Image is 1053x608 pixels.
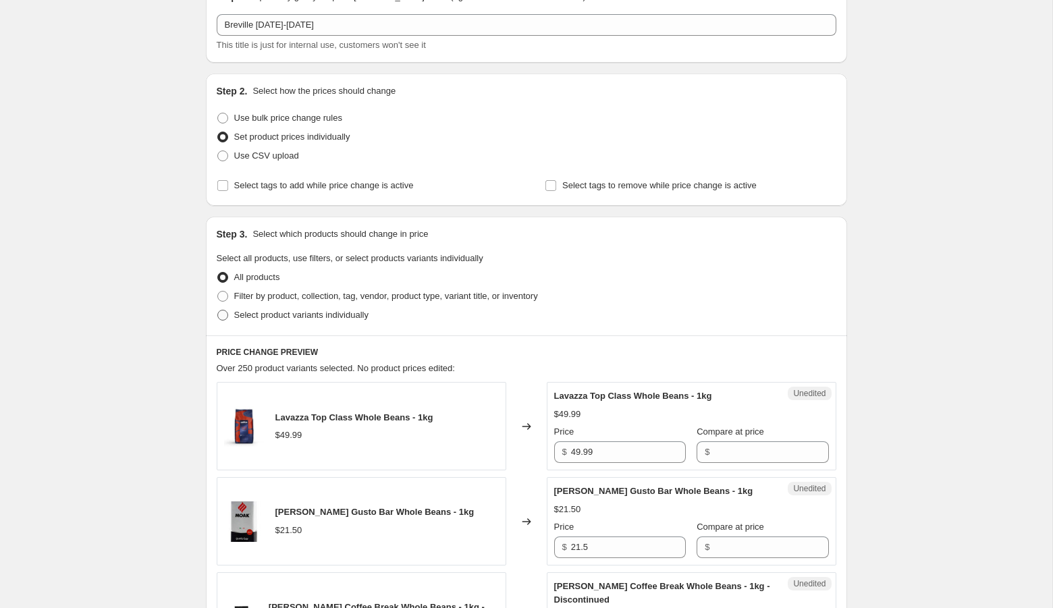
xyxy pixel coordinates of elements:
[793,388,826,399] span: Unedited
[234,272,280,282] span: All products
[217,253,483,263] span: Select all products, use filters, or select products variants individually
[554,522,574,532] span: Price
[234,132,350,142] span: Set product prices individually
[234,150,299,161] span: Use CSV upload
[275,429,302,442] div: $49.99
[217,363,455,373] span: Over 250 product variants selected. No product prices edited:
[793,578,826,589] span: Unedited
[562,447,567,457] span: $
[554,391,712,401] span: Lavazza Top Class Whole Beans - 1kg
[217,84,248,98] h2: Step 2.
[554,503,581,516] div: $21.50
[554,426,574,437] span: Price
[562,180,757,190] span: Select tags to remove while price change is active
[793,483,826,494] span: Unedited
[234,180,414,190] span: Select tags to add while price change is active
[554,581,770,605] span: [PERSON_NAME] Coffee Break Whole Beans - 1kg - Discontinued
[224,501,265,542] img: moak-gusto-bar-whole-beans-1kgmoak-976277_80x.jpg
[554,486,753,496] span: [PERSON_NAME] Gusto Bar Whole Beans - 1kg
[252,84,396,98] p: Select how the prices should change
[217,14,836,36] input: 30% off holiday sale
[252,227,428,241] p: Select which products should change in price
[275,412,433,422] span: Lavazza Top Class Whole Beans - 1kg
[234,310,369,320] span: Select product variants individually
[275,524,302,537] div: $21.50
[562,542,567,552] span: $
[217,227,248,241] h2: Step 3.
[697,522,764,532] span: Compare at price
[697,426,764,437] span: Compare at price
[224,406,265,447] img: lavazza-top-class-whole-beans-1kglavazza-917797_80x.jpg
[275,507,475,517] span: [PERSON_NAME] Gusto Bar Whole Beans - 1kg
[554,408,581,421] div: $49.99
[217,347,836,358] h6: PRICE CHANGE PREVIEW
[705,542,709,552] span: $
[234,113,342,123] span: Use bulk price change rules
[705,447,709,457] span: $
[217,40,426,50] span: This title is just for internal use, customers won't see it
[234,291,538,301] span: Filter by product, collection, tag, vendor, product type, variant title, or inventory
